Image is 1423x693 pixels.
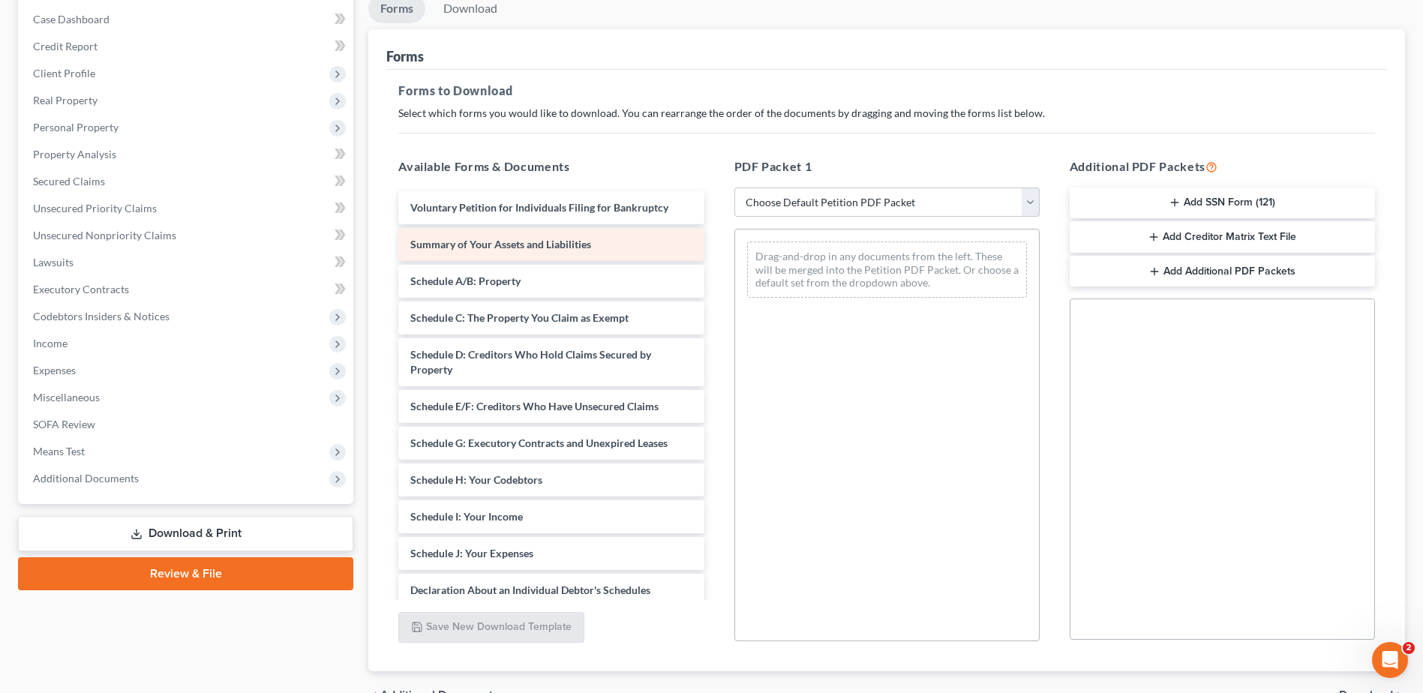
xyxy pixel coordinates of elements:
span: Means Test [33,445,85,457]
a: Download & Print [18,516,353,551]
a: Case Dashboard [21,6,353,33]
span: Secured Claims [33,175,105,187]
span: SOFA Review [33,418,95,430]
h5: Forms to Download [398,82,1375,100]
a: Secured Claims [21,168,353,195]
h5: PDF Packet 1 [734,157,1040,175]
span: Schedule A/B: Property [410,274,521,287]
span: Codebtors Insiders & Notices [33,310,170,322]
a: Property Analysis [21,141,353,168]
span: Real Property [33,94,98,106]
a: SOFA Review [21,411,353,438]
button: Add Additional PDF Packets [1070,256,1375,287]
span: 2 [1403,642,1415,654]
span: Additional Documents [33,472,139,484]
span: Unsecured Priority Claims [33,202,157,214]
span: Schedule I: Your Income [410,510,523,523]
span: Property Analysis [33,148,116,160]
button: Save New Download Template [398,612,584,643]
span: Schedule J: Your Expenses [410,547,533,559]
span: Personal Property [33,121,119,133]
span: Schedule H: Your Codebtors [410,473,542,486]
a: Lawsuits [21,249,353,276]
h5: Additional PDF Packets [1070,157,1375,175]
span: Summary of Your Assets and Liabilities [410,238,591,250]
h5: Available Forms & Documents [398,157,704,175]
span: Client Profile [33,67,95,79]
div: Forms [386,47,424,65]
span: Executory Contracts [33,283,129,295]
button: Add Creditor Matrix Text File [1070,221,1375,253]
a: Credit Report [21,33,353,60]
p: Select which forms you would like to download. You can rearrange the order of the documents by dr... [398,106,1375,121]
a: Unsecured Nonpriority Claims [21,222,353,249]
span: Schedule E/F: Creditors Who Have Unsecured Claims [410,400,659,412]
span: Schedule G: Executory Contracts and Unexpired Leases [410,436,668,449]
span: Schedule D: Creditors Who Hold Claims Secured by Property [410,348,651,376]
span: Lawsuits [33,256,74,268]
button: Add SSN Form (121) [1070,187,1375,219]
span: Declaration About an Individual Debtor's Schedules [410,583,650,596]
span: Income [33,337,68,349]
span: Unsecured Nonpriority Claims [33,229,176,241]
span: Expenses [33,364,76,376]
span: Voluntary Petition for Individuals Filing for Bankruptcy [410,201,668,214]
div: Drag-and-drop in any documents from the left. These will be merged into the Petition PDF Packet. ... [747,241,1027,298]
a: Executory Contracts [21,276,353,303]
a: Review & File [18,557,353,590]
span: Credit Report [33,40,98,52]
iframe: Intercom live chat [1372,642,1408,678]
a: Unsecured Priority Claims [21,195,353,222]
span: Miscellaneous [33,391,100,403]
span: Case Dashboard [33,13,110,25]
span: Schedule C: The Property You Claim as Exempt [410,311,629,324]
